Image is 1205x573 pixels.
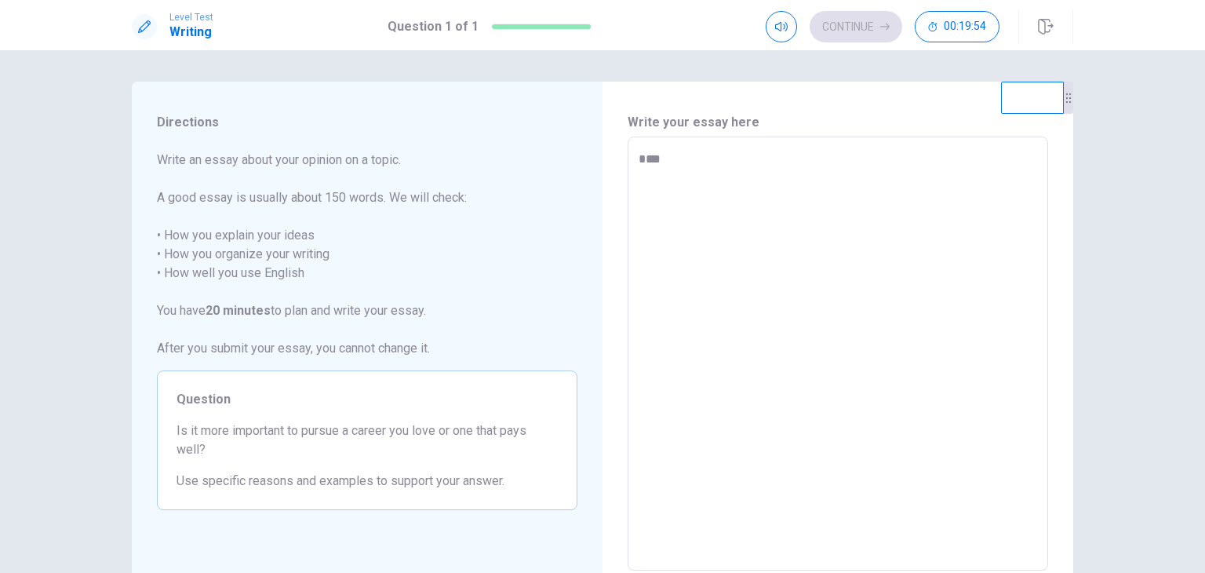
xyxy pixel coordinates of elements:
strong: 20 minutes [206,303,271,318]
button: 00:19:54 [915,11,999,42]
h1: Writing [169,23,213,42]
span: Write an essay about your opinion on a topic. A good essay is usually about 150 words. We will ch... [157,151,577,358]
h6: Write your essay here [628,113,1048,132]
span: 00:19:54 [944,20,986,33]
span: Directions [157,113,577,132]
span: Is it more important to pursue a career you love or one that pays well? [177,422,558,459]
span: Use specific reasons and examples to support your answer. [177,472,558,491]
h1: Question 1 of 1 [388,17,479,36]
span: Level Test [169,12,213,23]
span: Question [177,390,558,409]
